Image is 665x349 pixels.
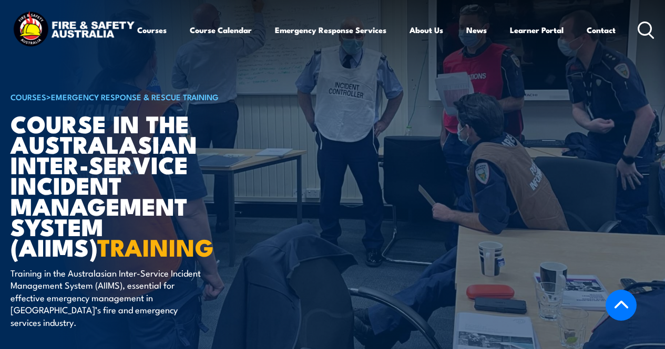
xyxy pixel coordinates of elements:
a: Learner Portal [510,17,564,43]
h1: Course in the Australasian Inter-service Incident Management System (AIIMS) [11,113,270,257]
a: Emergency Response & Rescue Training [51,91,219,102]
a: Emergency Response Services [275,17,386,43]
a: Contact [587,17,616,43]
p: Training in the Australasian Inter-Service Incident Management System (AIIMS), essential for effe... [11,267,202,328]
a: COURSES [11,91,46,102]
a: Course Calendar [190,17,252,43]
strong: TRAINING [97,228,214,265]
a: About Us [410,17,443,43]
a: Courses [137,17,167,43]
a: News [466,17,487,43]
h6: > [11,90,270,103]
